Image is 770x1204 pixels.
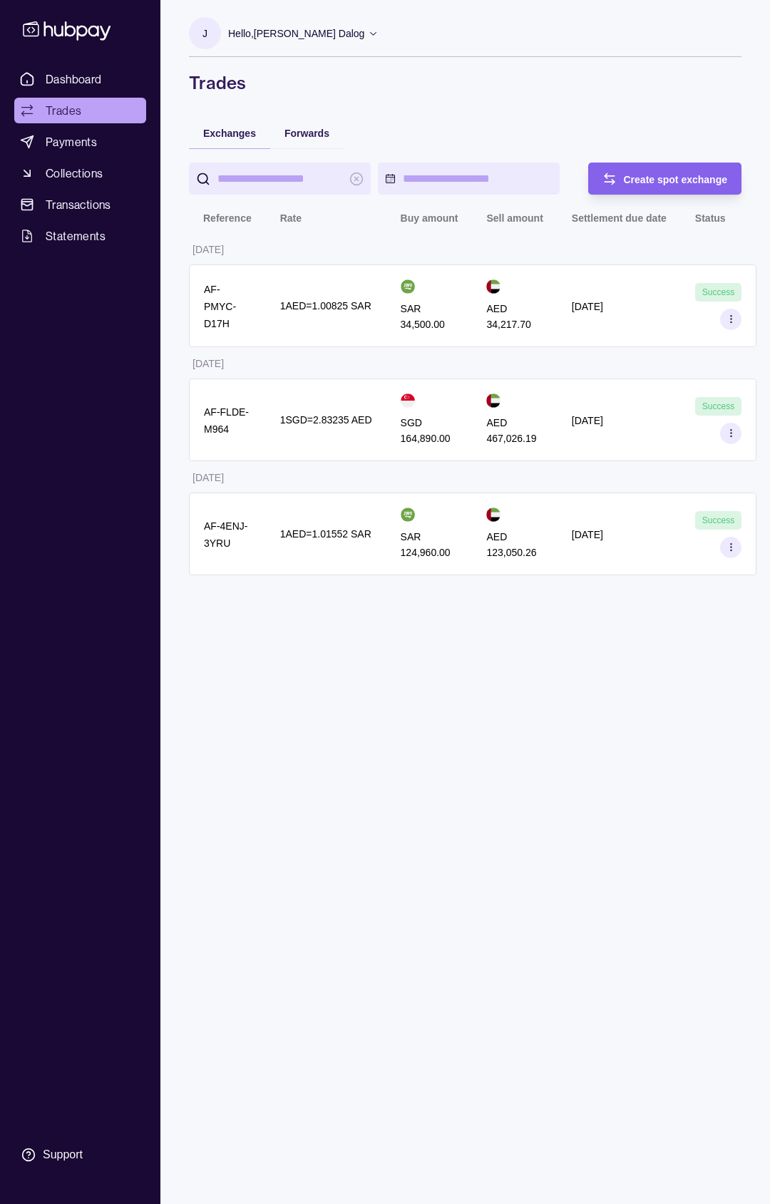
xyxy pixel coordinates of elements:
p: Status [695,212,726,224]
p: AF-4ENJ-3YRU [204,520,247,549]
p: Rate [280,212,302,224]
span: Payments [46,133,97,150]
a: Support [14,1140,146,1170]
p: 1 AED = 1.01552 SAR [280,526,371,542]
p: AED 123,050.26 [486,529,543,560]
a: Trades [14,98,146,123]
p: Buy amount [401,212,458,224]
img: sa [401,508,415,522]
span: Success [702,287,734,297]
a: Transactions [14,192,146,217]
span: Statements [46,227,106,245]
h1: Trades [189,71,741,94]
p: [DATE] [192,244,224,255]
p: 1 AED = 1.00825 SAR [280,298,371,314]
p: Reference [203,212,252,224]
p: J [202,26,207,41]
span: Success [702,515,734,525]
span: Collections [46,165,103,182]
a: Collections [14,160,146,186]
p: AF-PMYC-D17H [204,284,236,329]
img: sg [401,393,415,408]
img: ae [486,508,500,522]
span: Transactions [46,196,111,213]
span: Dashboard [46,71,102,88]
div: Support [43,1147,83,1163]
span: Success [702,401,734,411]
span: Exchanges [203,128,256,139]
a: Statements [14,223,146,249]
p: Sell amount [486,212,543,224]
button: Create spot exchange [588,163,742,195]
p: Hello, [PERSON_NAME] Dalog [228,26,364,41]
p: SAR 34,500.00 [401,301,458,332]
p: SAR 124,960.00 [401,529,458,560]
p: [DATE] [572,415,603,426]
p: [DATE] [192,472,224,483]
p: SGD 164,890.00 [401,415,458,446]
span: Trades [46,102,81,119]
span: Forwards [284,128,329,139]
p: [DATE] [572,301,603,312]
p: [DATE] [572,529,603,540]
span: Create spot exchange [624,174,728,185]
img: sa [401,279,415,294]
p: Settlement due date [572,212,667,224]
p: [DATE] [192,358,224,369]
a: Payments [14,129,146,155]
img: ae [486,393,500,408]
p: AF-FLDE-M964 [204,406,249,435]
a: Dashboard [14,66,146,92]
p: 1 SGD = 2.83235 AED [280,412,372,428]
p: AED 34,217.70 [486,301,543,332]
input: search [217,163,342,195]
p: AED 467,026.19 [486,415,543,446]
img: ae [486,279,500,294]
